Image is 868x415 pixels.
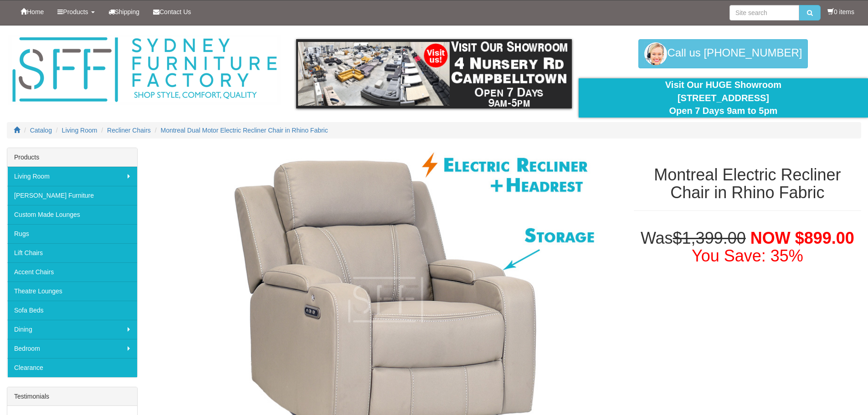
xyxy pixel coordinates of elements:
[692,246,803,265] font: You Save: 35%
[14,0,51,23] a: Home
[827,7,854,16] li: 0 items
[146,0,198,23] a: Contact Us
[102,0,147,23] a: Shipping
[729,5,799,20] input: Site search
[7,224,137,243] a: Rugs
[7,320,137,339] a: Dining
[750,229,854,247] span: NOW $899.00
[7,301,137,320] a: Sofa Beds
[7,243,137,262] a: Lift Chairs
[7,358,137,377] a: Clearance
[159,8,191,15] span: Contact Us
[7,186,137,205] a: [PERSON_NAME] Furniture
[107,127,151,134] a: Recliner Chairs
[63,8,88,15] span: Products
[586,78,861,118] div: Visit Our HUGE Showroom [STREET_ADDRESS] Open 7 Days 9am to 5pm
[51,0,101,23] a: Products
[296,39,572,108] img: showroom.gif
[634,229,861,265] h1: Was
[8,35,281,105] img: Sydney Furniture Factory
[634,166,861,202] h1: Montreal Electric Recliner Chair in Rhino Fabric
[7,282,137,301] a: Theatre Lounges
[7,339,137,358] a: Bedroom
[7,262,137,282] a: Accent Chairs
[7,205,137,224] a: Custom Made Lounges
[7,387,137,406] div: Testimonials
[160,127,328,134] a: Montreal Dual Motor Electric Recliner Chair in Rhino Fabric
[62,127,98,134] a: Living Room
[27,8,44,15] span: Home
[673,229,746,247] del: $1,399.00
[30,127,52,134] a: Catalog
[7,148,137,167] div: Products
[7,167,137,186] a: Living Room
[115,8,140,15] span: Shipping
